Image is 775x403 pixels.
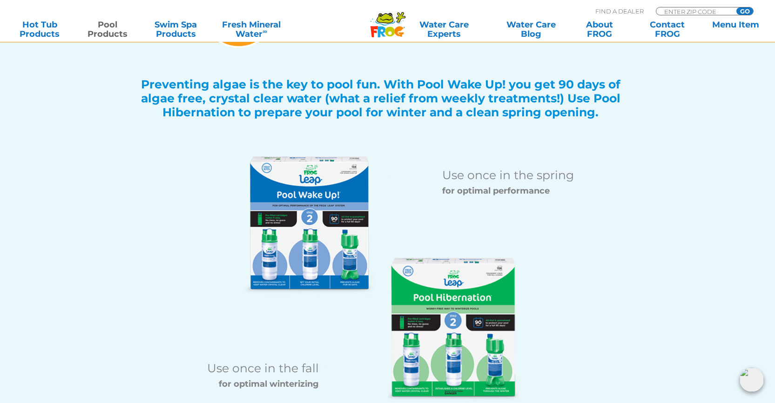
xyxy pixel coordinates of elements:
[705,20,766,39] a: Menu Item
[501,20,561,39] a: Water CareBlog
[395,20,493,39] a: Water CareExperts
[263,27,267,35] sup: ∞
[442,186,550,196] strong: for optimal performance
[146,20,206,39] a: Swim SpaProducts
[77,20,138,39] a: PoolProducts
[595,7,644,15] p: Find A Dealer
[141,77,620,119] strong: Preventing algae is the key to pool fun. With Pool Wake Up! you get 90 days of algae free, crysta...
[219,379,319,389] strong: for optimal winterizing
[214,20,290,39] a: Fresh MineralWater∞
[388,258,519,402] img: algae-protect-hibernate
[242,156,374,297] img: algae-protect-wake-up
[155,361,319,375] h6: Use once in the fall
[9,20,70,39] a: Hot TubProducts
[637,20,698,39] a: ContactFROG
[736,7,753,15] input: GO
[663,7,726,15] input: Zip Code Form
[740,368,764,392] img: openIcon
[442,168,607,182] h6: Use once in the spring
[569,20,630,39] a: AboutFROG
